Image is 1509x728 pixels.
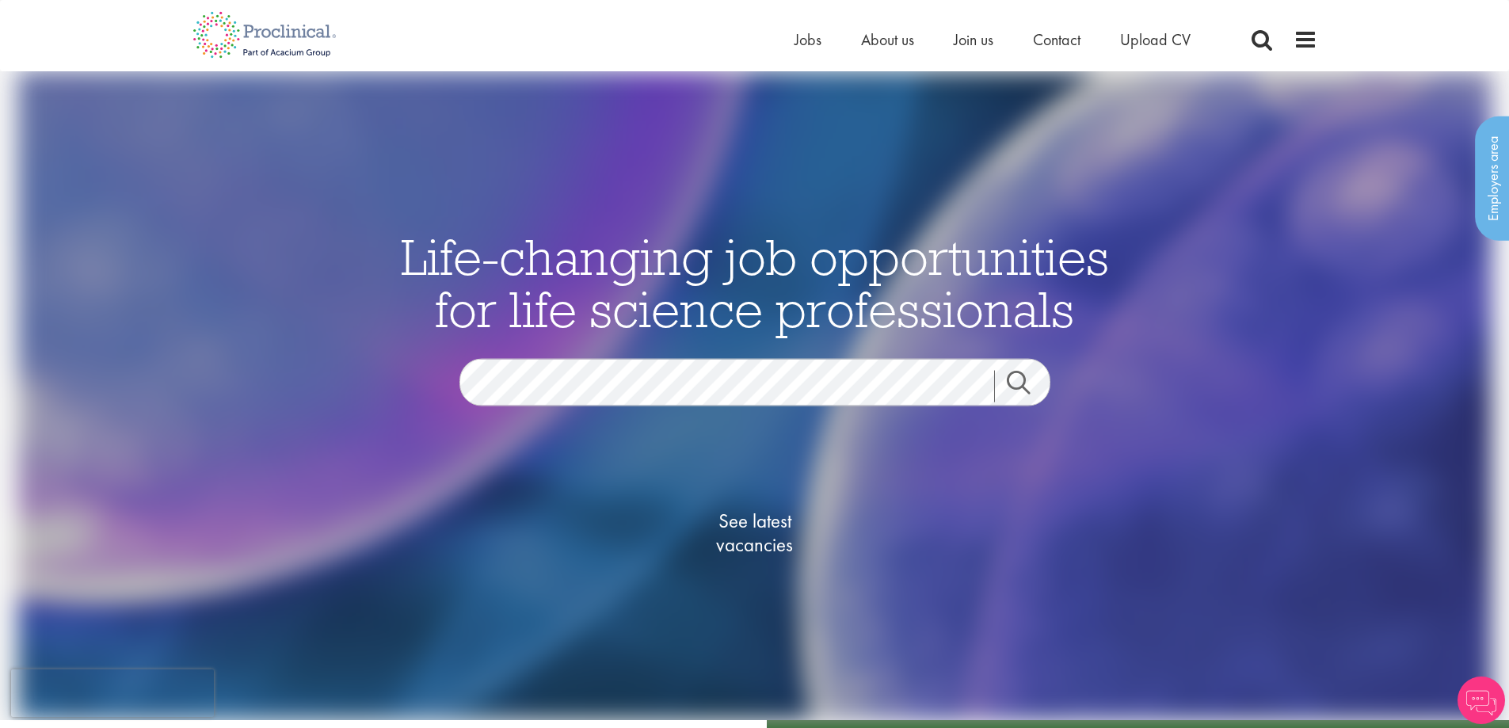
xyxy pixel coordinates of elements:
iframe: reCAPTCHA [11,669,214,717]
span: See latest vacancies [676,509,834,557]
a: Join us [954,29,993,50]
a: Jobs [795,29,821,50]
a: See latestvacancies [676,446,834,620]
a: Job search submit button [994,371,1062,402]
span: Life-changing job opportunities for life science professionals [401,225,1109,341]
img: Chatbot [1458,677,1505,724]
img: candidate home [17,71,1492,720]
a: About us [861,29,914,50]
a: Upload CV [1120,29,1191,50]
a: Contact [1033,29,1080,50]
